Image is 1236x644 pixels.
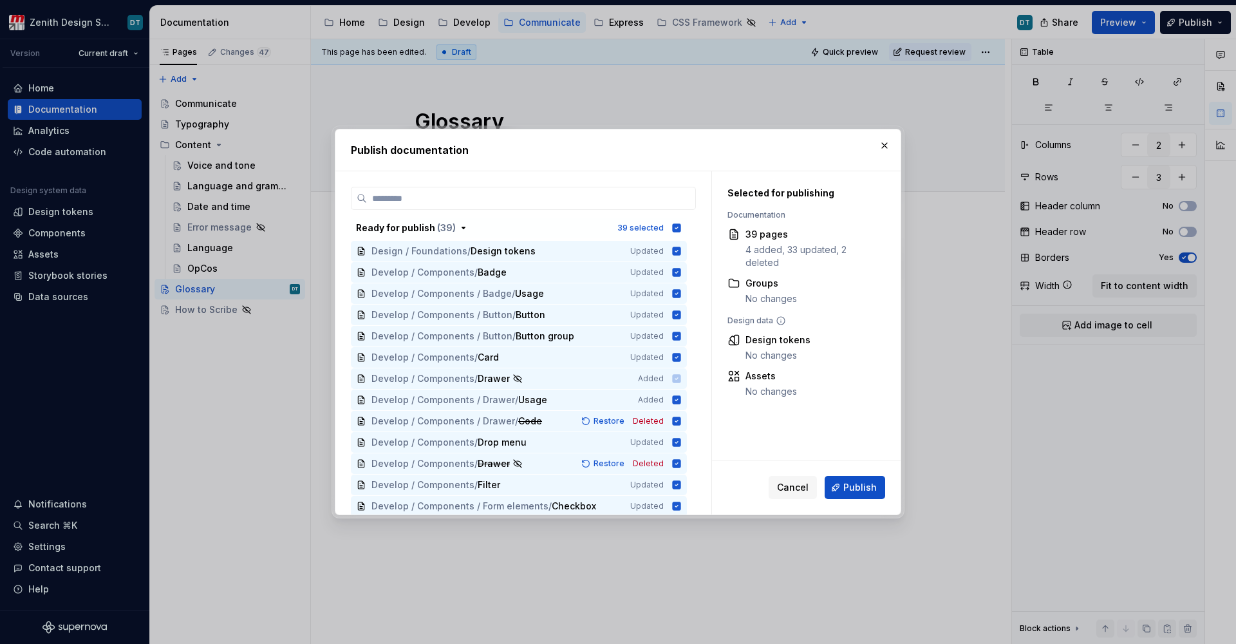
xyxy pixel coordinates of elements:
div: Assets [745,370,797,383]
span: Updated [630,267,664,278]
span: Badge [478,266,507,279]
div: 39 selected [617,223,664,233]
h2: Publish documentation [351,142,885,158]
span: Develop / Components / Form elements [371,500,548,513]
span: / [474,478,478,491]
span: Updated [630,480,664,490]
div: Ready for publish [356,222,456,234]
span: Updated [630,246,664,256]
span: ( 39 ) [437,222,456,233]
div: No changes [745,349,810,362]
span: Button [516,308,545,321]
button: Ready for publish (39)39 selected [351,218,687,238]
span: / [512,330,516,343]
div: Documentation [727,210,870,220]
span: Added [638,395,664,405]
span: Design / Foundations [371,245,467,258]
div: Design data [727,316,870,326]
span: Deleted [633,416,664,426]
span: Updated [630,331,664,341]
span: / [474,436,478,449]
button: Cancel [769,476,817,499]
span: Develop / Components [371,436,474,449]
span: Develop / Components / Drawer [371,393,515,406]
div: No changes [745,292,797,305]
span: Deleted [633,459,664,469]
span: Updated [630,501,664,511]
span: / [474,457,478,470]
span: / [515,393,518,406]
span: Updated [630,310,664,320]
span: Drop menu [478,436,527,449]
span: Usage [515,287,544,300]
span: Develop / Components / Drawer [371,415,515,428]
div: Selected for publishing [727,187,870,200]
span: Checkbox [552,500,596,513]
button: Restore [577,415,630,428]
span: Develop / Components [371,478,474,491]
span: / [474,351,478,364]
span: / [467,245,471,258]
span: Develop / Components / Badge [371,287,512,300]
span: / [512,287,515,300]
span: Button group [516,330,574,343]
div: 4 added, 33 updated, 2 deleted [745,243,870,269]
span: Develop / Components [371,351,474,364]
span: Updated [630,352,664,363]
div: Design tokens [745,334,810,346]
div: Groups [745,277,797,290]
span: / [548,500,552,513]
span: Updated [630,289,664,299]
span: Code [518,415,544,428]
span: Cancel [777,481,809,494]
button: Restore [577,457,630,470]
div: No changes [745,385,797,398]
span: Develop / Components [371,457,474,470]
span: Drawer [478,457,510,470]
span: / [512,308,516,321]
span: Restore [594,459,624,469]
span: Usage [518,393,547,406]
span: Updated [630,437,664,448]
span: Develop / Components [371,266,474,279]
span: / [515,415,518,428]
div: 39 pages [745,228,870,241]
span: Develop / Components / Button [371,308,512,321]
span: Card [478,351,503,364]
span: Design tokens [471,245,536,258]
span: Restore [594,416,624,426]
span: Filter [478,478,503,491]
span: Develop / Components / Button [371,330,512,343]
span: / [474,266,478,279]
button: Publish [825,476,885,499]
span: Publish [843,481,877,494]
